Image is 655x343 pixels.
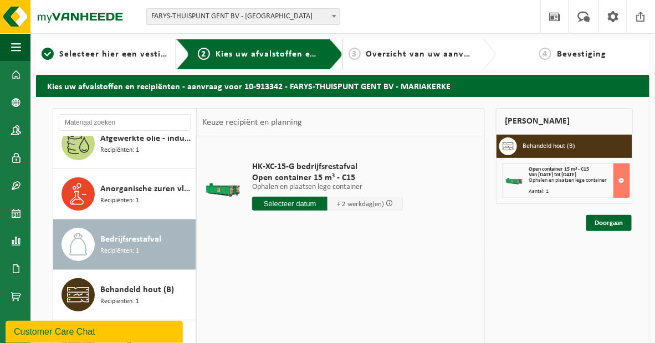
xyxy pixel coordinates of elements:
a: 1Selecteer hier een vestiging [42,48,167,61]
span: 1 [42,48,54,60]
span: Recipiënten: 1 [100,145,139,156]
span: FARYS-THUISPUNT GENT BV - MARIAKERKE [146,8,340,25]
span: Bedrijfsrestafval [100,233,161,246]
p: Ophalen en plaatsen lege container [252,183,403,191]
strong: Van [DATE] tot [DATE] [529,172,576,178]
span: Bevestiging [557,50,606,59]
input: Selecteer datum [252,197,327,211]
button: Afgewerkte olie - industrie in 200lt Recipiënten: 1 [53,119,196,169]
button: Bedrijfsrestafval Recipiënten: 1 [53,219,196,270]
span: Recipiënten: 1 [100,296,139,307]
span: Open container 15 m³ - C15 [529,166,589,172]
span: 2 [198,48,210,60]
div: Aantal: 1 [529,189,630,194]
button: Behandeld hout (B) Recipiënten: 1 [53,270,196,320]
span: FARYS-THUISPUNT GENT BV - MARIAKERKE [147,9,340,24]
span: Recipiënten: 1 [100,246,139,257]
span: 4 [539,48,551,60]
span: Recipiënten: 1 [100,196,139,206]
span: 3 [349,48,361,60]
h3: Behandeld hout (B) [523,137,575,155]
h2: Kies uw afvalstoffen en recipiënten - aanvraag voor 10-913342 - FARYS-THUISPUNT GENT BV - MARIAKERKE [36,75,649,96]
a: Doorgaan [586,215,632,231]
button: Anorganische zuren vloeibaar in kleinverpakking Recipiënten: 1 [53,169,196,219]
span: Behandeld hout (B) [100,283,174,296]
span: Overzicht van uw aanvraag [366,50,483,59]
span: Selecteer hier een vestiging [59,50,179,59]
span: + 2 werkdag(en) [337,201,384,208]
div: Ophalen en plaatsen lege container [529,178,630,183]
div: [PERSON_NAME] [496,108,633,135]
span: Afgewerkte olie - industrie in 200lt [100,132,193,145]
span: Open container 15 m³ - C15 [252,172,403,183]
iframe: chat widget [6,319,185,343]
div: Keuze recipiënt en planning [197,109,308,136]
span: HK-XC-15-G bedrijfsrestafval [252,161,403,172]
input: Materiaal zoeken [59,114,191,131]
span: Anorganische zuren vloeibaar in kleinverpakking [100,182,193,196]
span: Kies uw afvalstoffen en recipiënten [216,50,368,59]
